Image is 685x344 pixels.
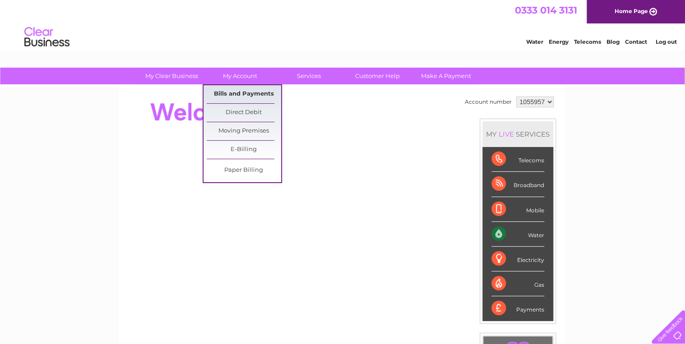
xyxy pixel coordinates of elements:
a: Energy [549,38,569,45]
div: MY SERVICES [482,121,553,147]
div: Gas [491,271,544,296]
a: My Account [203,68,278,84]
a: Make A Payment [409,68,483,84]
a: Bills and Payments [207,85,281,103]
td: Account number [463,94,514,110]
div: Electricity [491,247,544,271]
a: 0333 014 3131 [515,5,577,16]
a: Moving Premises [207,122,281,140]
div: Mobile [491,197,544,222]
div: Clear Business is a trading name of Verastar Limited (registered in [GEOGRAPHIC_DATA] No. 3667643... [130,5,556,44]
a: Contact [625,38,647,45]
a: Customer Help [340,68,415,84]
a: Direct Debit [207,104,281,122]
div: Broadband [491,172,544,197]
div: Payments [491,296,544,321]
a: Paper Billing [207,161,281,179]
a: Blog [606,38,620,45]
a: My Clear Business [134,68,209,84]
div: Telecoms [491,147,544,172]
a: Water [526,38,543,45]
img: logo.png [24,23,70,51]
div: Water [491,222,544,247]
a: E-Billing [207,141,281,159]
div: LIVE [497,130,516,138]
a: Log out [655,38,676,45]
a: Services [272,68,346,84]
a: Telecoms [574,38,601,45]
